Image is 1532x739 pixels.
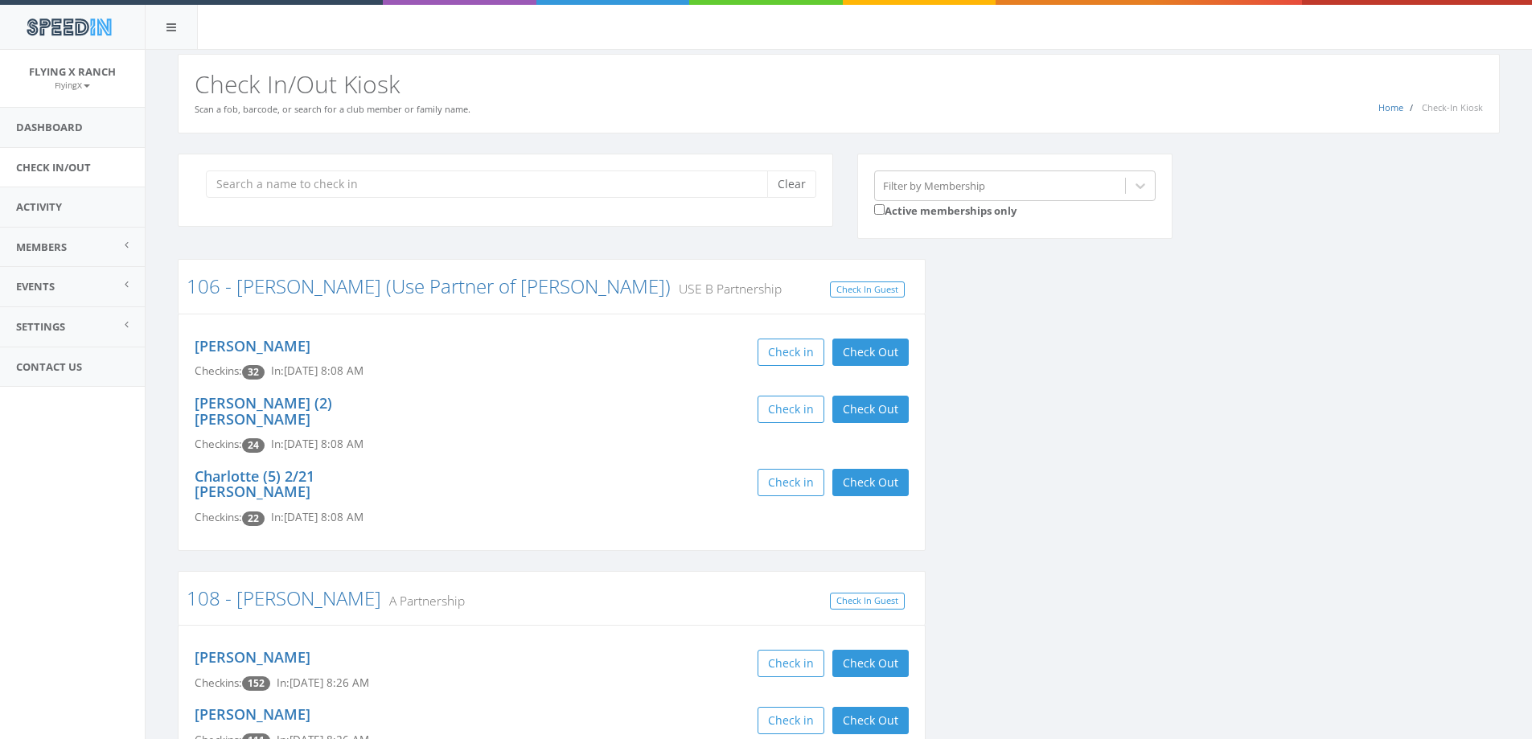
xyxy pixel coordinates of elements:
a: FlyingX [55,77,90,92]
input: Search a name to check in [206,170,779,198]
a: [PERSON_NAME] [195,704,310,724]
span: In: [DATE] 8:08 AM [271,437,363,451]
button: Check in [758,469,824,496]
span: Checkins: [195,675,242,690]
span: Checkins: [195,510,242,524]
a: [PERSON_NAME] (2) [PERSON_NAME] [195,393,332,429]
span: Checkins: [195,363,242,378]
button: Check Out [832,469,909,496]
a: [PERSON_NAME] [195,647,310,667]
span: Checkin count [242,511,265,526]
h2: Check In/Out Kiosk [195,71,1483,97]
span: Checkins: [195,437,242,451]
a: Check In Guest [830,593,905,610]
small: USE B Partnership [671,280,782,298]
input: Active memberships only [874,204,885,215]
button: Check in [758,396,824,423]
span: Check-In Kiosk [1422,101,1483,113]
span: Contact Us [16,359,82,374]
button: Check Out [832,339,909,366]
small: Scan a fob, barcode, or search for a club member or family name. [195,103,470,115]
span: Flying X Ranch [29,64,116,79]
small: A Partnership [381,592,465,610]
button: Check Out [832,707,909,734]
span: Members [16,240,67,254]
span: In: [DATE] 8:08 AM [271,510,363,524]
span: Events [16,279,55,294]
button: Check in [758,707,824,734]
span: In: [DATE] 8:26 AM [277,675,369,690]
img: speedin_logo.png [18,12,119,42]
span: In: [DATE] 8:08 AM [271,363,363,378]
span: Checkin count [242,365,265,380]
a: Charlotte (5) 2/21 [PERSON_NAME] [195,466,314,502]
button: Check in [758,339,824,366]
a: [PERSON_NAME] [195,336,310,355]
div: Filter by Membership [883,178,985,193]
a: Check In Guest [830,281,905,298]
span: Checkin count [242,438,265,453]
button: Check in [758,650,824,677]
small: FlyingX [55,80,90,91]
label: Active memberships only [874,201,1017,219]
button: Check Out [832,650,909,677]
span: Checkin count [242,676,270,691]
button: Check Out [832,396,909,423]
a: 108 - [PERSON_NAME] [187,585,381,611]
span: Settings [16,319,65,334]
a: Home [1378,101,1403,113]
button: Clear [767,170,816,198]
a: 106 - [PERSON_NAME] (Use Partner of [PERSON_NAME]) [187,273,671,299]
